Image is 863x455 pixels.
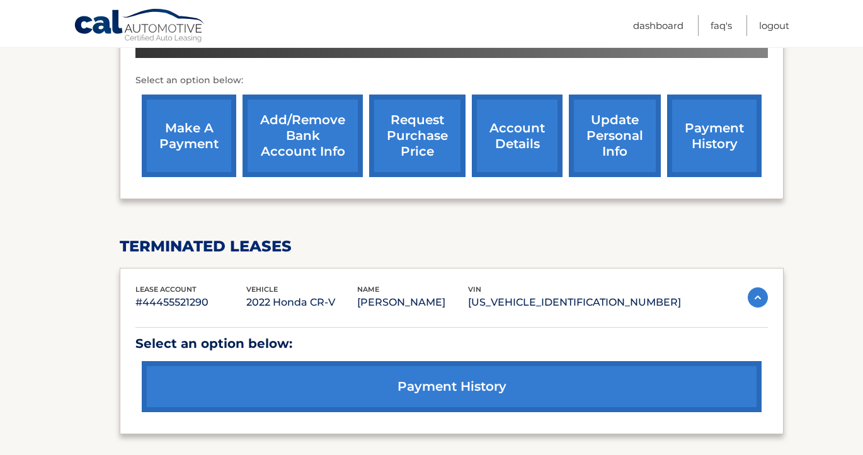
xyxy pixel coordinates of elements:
span: lease account [135,285,197,294]
span: name [357,285,379,294]
p: 2022 Honda CR-V [246,294,357,311]
span: vehicle [246,285,278,294]
a: Dashboard [633,15,683,36]
p: [US_VEHICLE_IDENTIFICATION_NUMBER] [468,294,681,311]
a: request purchase price [369,95,466,177]
a: make a payment [142,95,236,177]
p: #44455521290 [135,294,246,311]
p: Select an option below: [135,73,768,88]
p: [PERSON_NAME] [357,294,468,311]
a: Add/Remove bank account info [243,95,363,177]
h2: terminated leases [120,237,784,256]
a: Cal Automotive [74,8,206,45]
span: vin [468,285,481,294]
a: payment history [667,95,762,177]
a: update personal info [569,95,661,177]
a: account details [472,95,563,177]
a: FAQ's [711,15,732,36]
a: Logout [759,15,789,36]
p: Select an option below: [135,333,768,355]
img: accordion-active.svg [748,287,768,308]
a: payment history [142,361,762,412]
